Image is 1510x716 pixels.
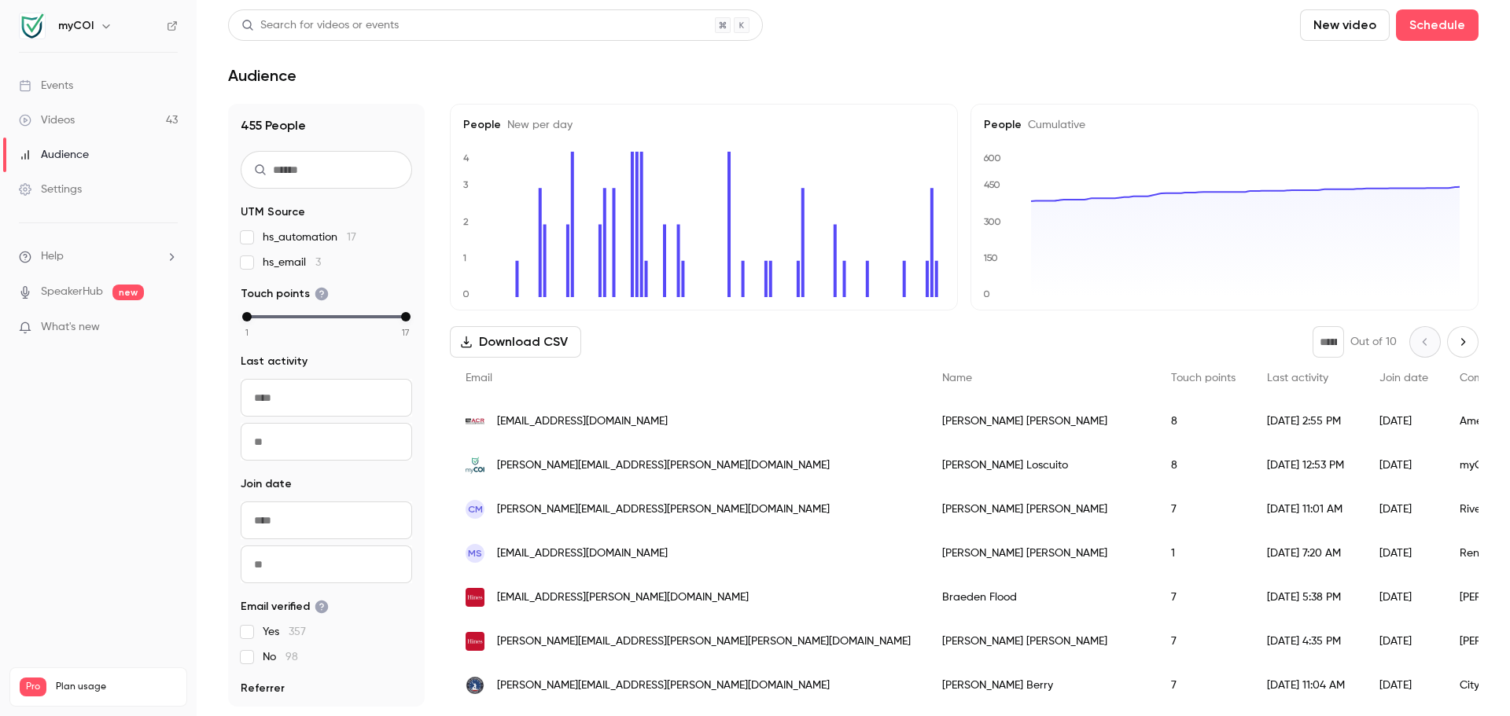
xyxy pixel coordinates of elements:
[926,399,1155,443] div: [PERSON_NAME] [PERSON_NAME]
[984,216,1001,227] text: 300
[1251,399,1364,443] div: [DATE] 2:55 PM
[401,312,411,321] div: max
[1155,619,1251,663] div: 7
[241,17,399,34] div: Search for videos or events
[983,152,1001,163] text: 600
[112,285,144,300] span: new
[241,476,292,492] span: Join date
[19,248,178,265] li: help-dropdown-opener
[468,502,483,516] span: CM
[984,117,1465,133] h5: People
[263,649,298,665] span: No
[1460,373,1509,384] span: Company
[1155,487,1251,531] div: 7
[241,116,412,135] h1: 455 People
[1155,531,1251,575] div: 1
[463,179,469,190] text: 3
[1379,373,1428,384] span: Join date
[241,423,412,461] input: To
[241,545,412,583] input: To
[1267,373,1328,384] span: Last activity
[1364,399,1444,443] div: [DATE]
[926,575,1155,619] div: Braeden Flood
[497,633,911,650] span: [PERSON_NAME][EMAIL_ADDRESS][PERSON_NAME][PERSON_NAME][DOMAIN_NAME]
[20,13,45,39] img: myCOI
[1022,119,1085,130] span: Cumulative
[463,117,945,133] h5: People
[242,312,252,321] div: min
[497,413,668,430] span: [EMAIL_ADDRESS][DOMAIN_NAME]
[263,229,356,245] span: hs_automation
[1364,663,1444,707] div: [DATE]
[926,663,1155,707] div: [PERSON_NAME] Berry
[241,379,412,417] input: From
[497,677,830,694] span: [PERSON_NAME][EMAIL_ADDRESS][PERSON_NAME][DOMAIN_NAME]
[241,204,305,220] span: UTM Source
[315,257,321,268] span: 3
[1364,531,1444,575] div: [DATE]
[1251,619,1364,663] div: [DATE] 4:35 PM
[926,443,1155,487] div: [PERSON_NAME] Loscuito
[1251,531,1364,575] div: [DATE] 7:20 AM
[983,288,990,299] text: 0
[1447,326,1479,358] button: Next page
[468,546,482,560] span: MS
[1155,575,1251,619] div: 7
[19,147,89,163] div: Audience
[497,457,830,474] span: [PERSON_NAME][EMAIL_ADDRESS][PERSON_NAME][DOMAIN_NAME]
[1350,334,1397,350] p: Out of 10
[466,676,484,695] img: rva.gov
[289,626,306,637] span: 357
[41,284,103,300] a: SpeakerHub
[241,501,412,539] input: From
[501,119,573,130] span: New per day
[159,321,178,335] iframe: Noticeable Trigger
[466,412,484,431] img: amcomrealty.com
[497,545,668,562] span: [EMAIL_ADDRESS][DOMAIN_NAME]
[241,286,329,302] span: Touch points
[462,252,466,263] text: 1
[1364,487,1444,531] div: [DATE]
[1251,487,1364,531] div: [DATE] 11:01 AM
[241,599,329,615] span: Email verified
[1155,399,1251,443] div: 8
[926,619,1155,663] div: [PERSON_NAME] [PERSON_NAME]
[241,354,308,369] span: Last activity
[926,531,1155,575] div: [PERSON_NAME] [PERSON_NAME]
[462,288,470,299] text: 0
[466,373,492,384] span: Email
[263,255,321,270] span: hs_email
[1364,443,1444,487] div: [DATE]
[20,677,46,696] span: Pro
[1364,619,1444,663] div: [DATE]
[463,216,469,227] text: 2
[228,66,296,85] h1: Audience
[942,373,972,384] span: Name
[41,248,64,265] span: Help
[1251,575,1364,619] div: [DATE] 5:38 PM
[926,487,1155,531] div: [PERSON_NAME] [PERSON_NAME]
[245,325,249,340] span: 1
[450,326,581,358] button: Download CSV
[466,632,484,651] img: hines.com
[41,319,100,336] span: What's new
[497,589,749,606] span: [EMAIL_ADDRESS][PERSON_NAME][DOMAIN_NAME]
[466,588,484,607] img: hines.com
[1396,9,1479,41] button: Schedule
[1155,663,1251,707] div: 7
[241,681,285,696] span: Referrer
[1364,575,1444,619] div: [DATE]
[58,18,94,34] h6: myCOI
[263,624,306,640] span: Yes
[1155,443,1251,487] div: 8
[463,152,470,163] text: 4
[285,652,298,663] span: 98
[1251,663,1364,707] div: [DATE] 11:04 AM
[1251,443,1364,487] div: [DATE] 12:53 PM
[983,252,998,263] text: 150
[19,78,73,94] div: Events
[497,501,830,518] span: [PERSON_NAME][EMAIL_ADDRESS][PERSON_NAME][DOMAIN_NAME]
[984,179,1000,190] text: 450
[402,325,410,340] span: 17
[347,232,356,243] span: 17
